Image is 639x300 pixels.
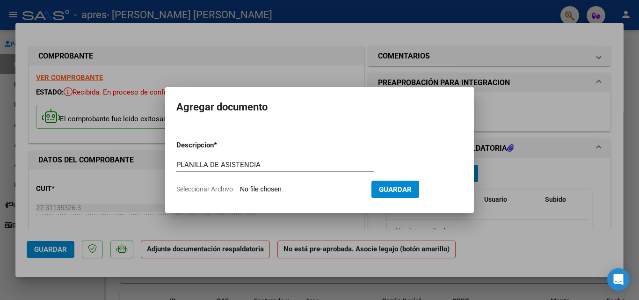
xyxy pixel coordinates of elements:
p: Descripcion [176,140,262,151]
span: Seleccionar Archivo [176,185,233,193]
button: Guardar [371,181,419,198]
span: Guardar [379,185,412,194]
div: Open Intercom Messenger [607,268,630,291]
h2: Agregar documento [176,98,463,116]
